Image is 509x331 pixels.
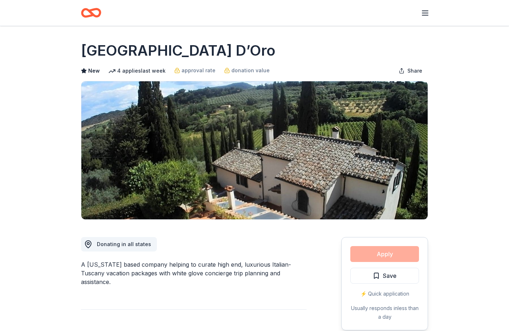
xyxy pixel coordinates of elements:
[81,4,101,21] a: Home
[350,268,419,284] button: Save
[81,40,275,61] h1: [GEOGRAPHIC_DATA] D’Oro
[81,260,307,286] div: A [US_STATE] based company helping to curate high end, luxurious Italian-Tuscany vacation package...
[81,81,428,219] img: Image for Villa Sogni D’Oro
[97,241,151,247] span: Donating in all states
[231,66,270,75] span: donation value
[407,66,422,75] span: Share
[393,64,428,78] button: Share
[383,271,397,280] span: Save
[181,66,215,75] span: approval rate
[224,66,270,75] a: donation value
[350,289,419,298] div: ⚡️ Quick application
[88,66,100,75] span: New
[174,66,215,75] a: approval rate
[350,304,419,321] div: Usually responds in less than a day
[108,66,166,75] div: 4 applies last week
